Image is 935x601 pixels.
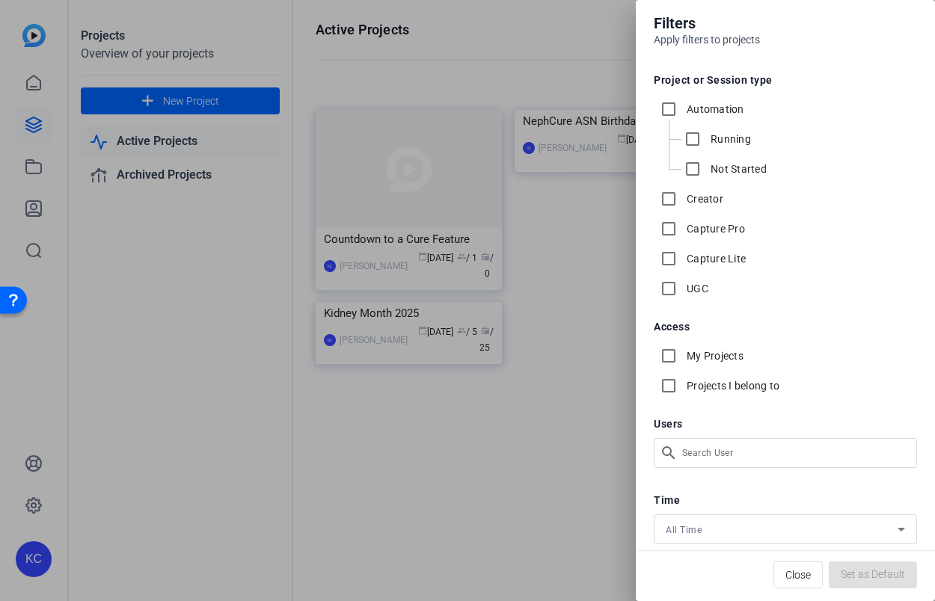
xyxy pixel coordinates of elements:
label: Creator [684,191,723,206]
label: UGC [684,281,708,296]
h5: Access [654,321,917,332]
label: Capture Lite [684,251,746,266]
span: All Time [666,525,702,535]
label: Not Started [708,161,767,176]
label: Capture Pro [684,221,745,236]
button: Close [773,561,823,588]
label: Running [708,132,751,147]
h5: Project or Session type [654,75,917,85]
mat-icon: search [654,438,679,468]
h5: Time [654,495,917,505]
input: Search User [682,444,905,462]
label: Projects I belong to [684,378,779,393]
label: Automation [684,102,744,117]
h4: Filters [654,12,917,34]
label: My Projects [684,348,744,363]
h5: Users [654,419,917,429]
h6: Apply filters to projects [654,34,917,45]
span: Close [785,561,811,589]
